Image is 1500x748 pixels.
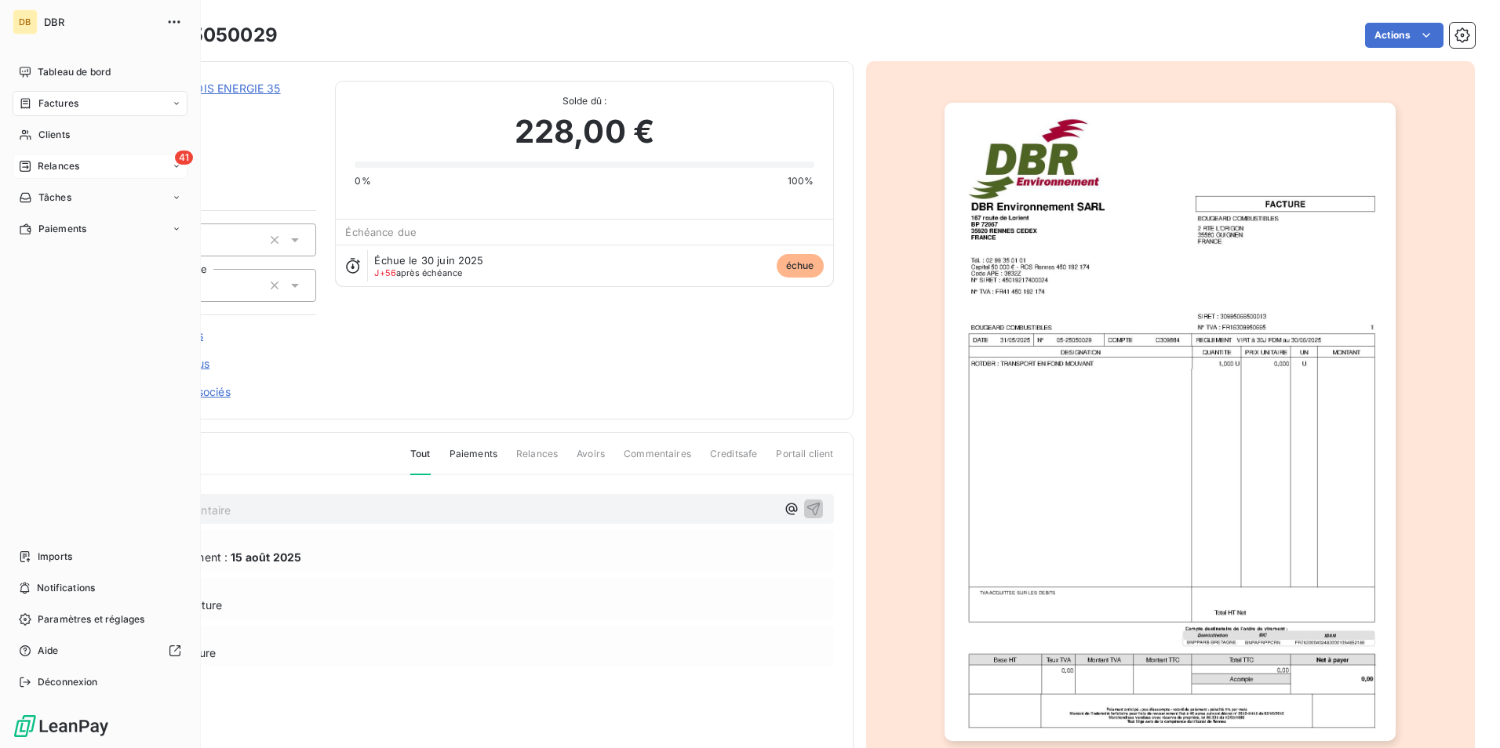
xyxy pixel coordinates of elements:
span: J+56 [374,267,396,278]
a: Clients [13,122,187,147]
span: Commentaires [624,447,691,474]
span: Solde dû : [355,94,814,108]
span: Échue le 30 juin 2025 [374,254,483,267]
h3: 05-25050029 [147,21,278,49]
span: Notifications [37,581,95,595]
span: Relances [38,159,79,173]
img: Logo LeanPay [13,714,110,739]
a: Aide [13,638,187,663]
span: 41 [175,151,193,165]
iframe: Intercom live chat [1447,695,1484,732]
span: Déconnexion [38,675,98,689]
span: Paiements [38,222,86,236]
a: Imports [13,544,187,569]
span: 0% [355,174,370,188]
span: DBR [44,16,157,28]
a: BOUGEARD BOIS ENERGIE 35 [123,82,281,95]
a: Tableau de bord [13,60,187,85]
a: Tâches [13,185,187,210]
a: Factures [13,91,187,116]
span: Creditsafe [710,447,758,474]
span: Aide [38,644,59,658]
span: Factures [38,96,78,111]
span: Relances [516,447,558,474]
div: DB [13,9,38,34]
span: Avoirs [577,447,605,474]
a: Paramètres et réglages [13,607,187,632]
a: 41Relances [13,154,187,179]
span: C310012 [123,100,316,112]
span: Paramètres et réglages [38,612,144,626]
span: Tâches [38,191,71,205]
img: invoice_thumbnail [945,103,1396,741]
span: 15 août 2025 [231,549,301,565]
span: Paiements [450,447,497,474]
span: Imports [38,550,72,564]
span: 228,00 € [515,108,654,155]
span: échue [777,254,824,278]
span: Portail client [776,447,833,474]
a: Paiements [13,216,187,241]
button: Actions [1365,23,1444,48]
span: 100% [788,174,814,188]
span: après échéance [374,268,462,278]
span: Tableau de bord [38,65,111,79]
span: Clients [38,128,70,142]
span: Échéance due [345,226,417,238]
span: Tout [410,447,431,475]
